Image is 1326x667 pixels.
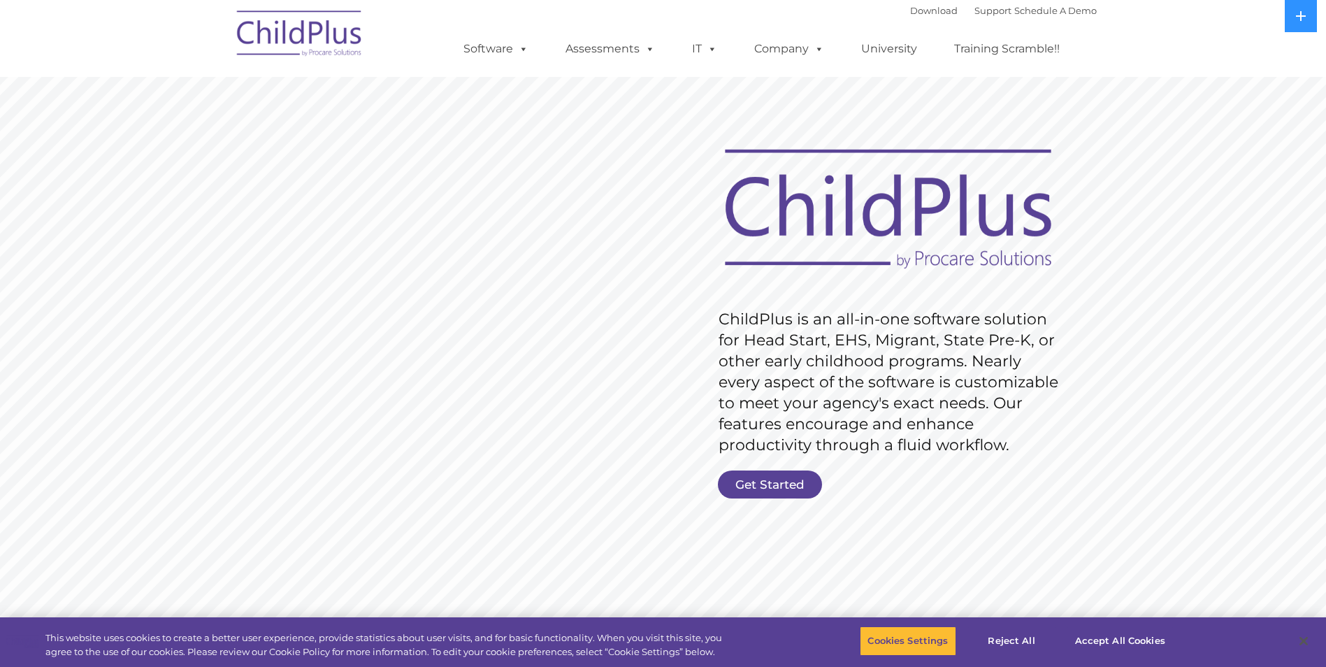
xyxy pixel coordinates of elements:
a: Company [740,35,838,63]
button: Accept All Cookies [1067,626,1173,656]
font: | [910,5,1097,16]
a: Software [449,35,542,63]
a: IT [678,35,731,63]
button: Reject All [968,626,1055,656]
rs-layer: ChildPlus is an all-in-one software solution for Head Start, EHS, Migrant, State Pre-K, or other ... [719,309,1065,456]
button: Cookies Settings [860,626,956,656]
button: Close [1288,626,1319,657]
a: Get Started [718,471,822,499]
a: Schedule A Demo [1014,5,1097,16]
a: Support [974,5,1011,16]
a: Training Scramble!! [940,35,1074,63]
a: Download [910,5,958,16]
img: ChildPlus by Procare Solutions [230,1,370,71]
div: This website uses cookies to create a better user experience, provide statistics about user visit... [45,631,729,659]
a: University [847,35,931,63]
a: Assessments [552,35,669,63]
